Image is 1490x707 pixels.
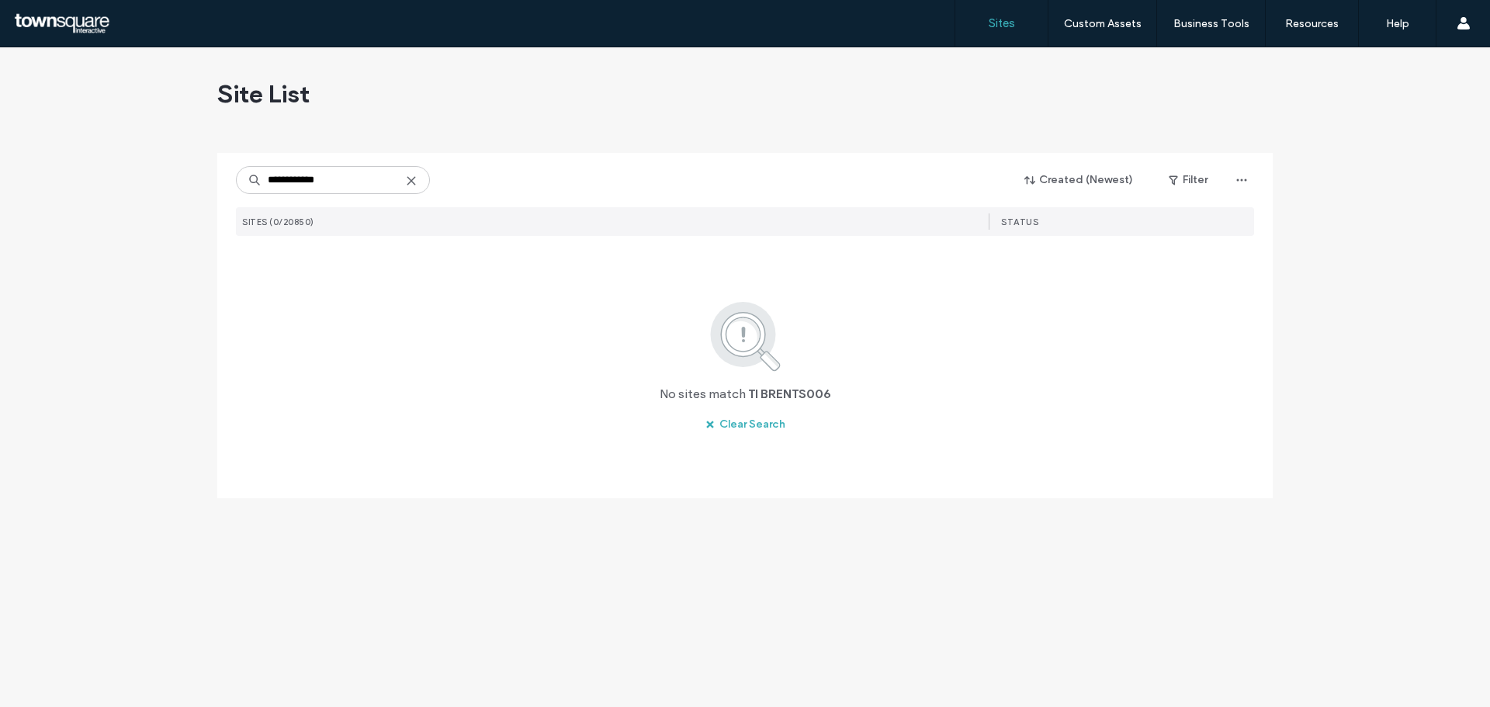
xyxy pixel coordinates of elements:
[35,11,67,25] span: Help
[748,386,831,403] span: TI BRENTS006
[691,412,799,437] button: Clear Search
[1011,168,1147,192] button: Created (Newest)
[1285,17,1339,30] label: Resources
[660,386,746,403] span: No sites match
[989,16,1015,30] label: Sites
[1173,17,1249,30] label: Business Tools
[1386,17,1409,30] label: Help
[1153,168,1223,192] button: Filter
[689,299,802,373] img: search.svg
[242,217,314,227] span: SITES (0/20850)
[217,78,310,109] span: Site List
[1064,17,1142,30] label: Custom Assets
[1001,217,1038,227] span: STATUS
